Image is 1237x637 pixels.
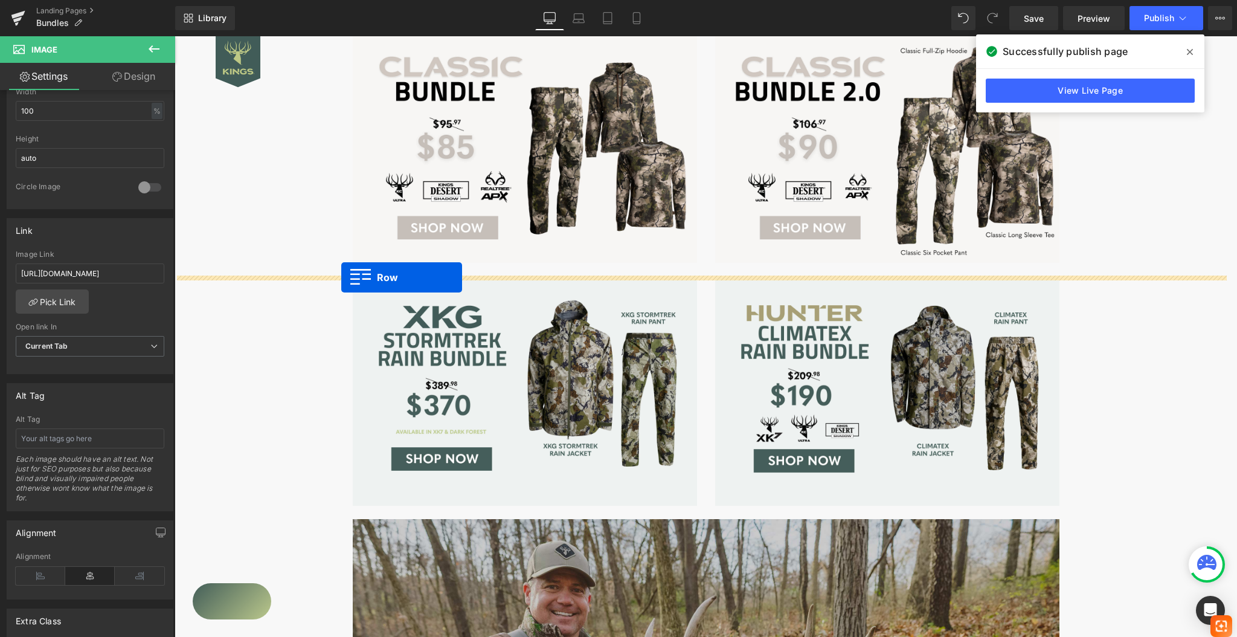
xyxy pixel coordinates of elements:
button: Publish [1129,6,1203,30]
input: auto [16,148,164,168]
div: Height [16,135,164,143]
input: Your alt tags go here [16,428,164,448]
a: Landing Pages [36,6,175,16]
div: Width [16,88,164,96]
div: Alignment [16,552,164,561]
input: auto [16,101,164,121]
div: Alt Tag [16,384,45,401]
div: Link [16,219,33,236]
a: Laptop [564,6,593,30]
input: https://your-shop.myshopify.com [16,264,164,283]
span: Preview [1078,12,1110,25]
span: Image [31,45,57,54]
a: Preview [1063,6,1125,30]
a: New Library [175,6,235,30]
div: Open Intercom Messenger [1196,596,1225,625]
div: Open link In [16,323,164,331]
span: Save [1024,12,1044,25]
button: Undo [951,6,975,30]
a: Design [90,63,178,90]
span: Successfully publish page [1003,44,1128,59]
button: More [1208,6,1232,30]
div: Alt Tag [16,415,164,424]
span: Bundles [36,18,69,28]
div: Each image should have an alt text. Not just for SEO purposes but also because blind and visually... [16,454,164,511]
span: Publish [1144,13,1174,23]
span: Library [198,13,227,24]
a: Pick Link [16,289,89,314]
button: Rewards [18,547,97,583]
a: View Live Page [986,79,1195,103]
div: Image Link [16,250,164,259]
div: % [152,103,162,119]
a: Tablet [593,6,622,30]
div: Circle Image [16,182,126,195]
a: Mobile [622,6,651,30]
button: Redo [980,6,1004,30]
a: Desktop [535,6,564,30]
div: Extra Class [16,609,61,626]
b: Current Tab [25,341,68,351]
div: Alignment [16,521,57,538]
